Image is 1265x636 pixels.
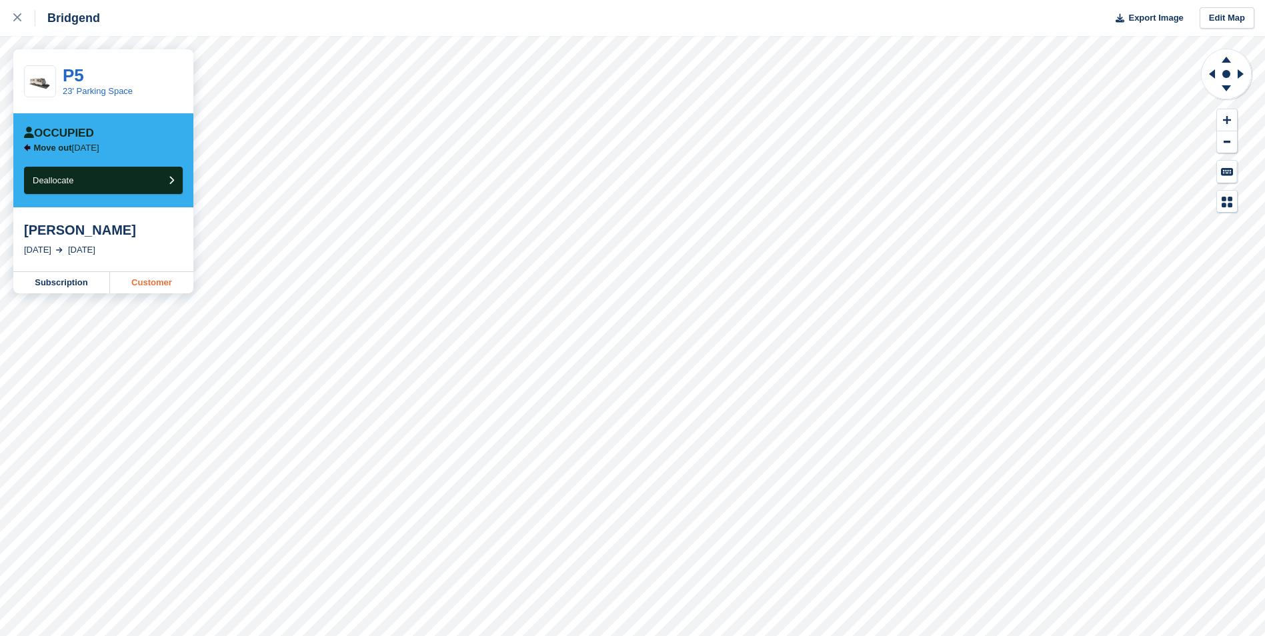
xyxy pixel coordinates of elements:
[1217,191,1237,213] button: Map Legend
[24,127,94,140] div: Occupied
[63,65,84,85] a: P5
[110,272,193,293] a: Customer
[24,222,183,238] div: [PERSON_NAME]
[33,175,73,185] span: Deallocate
[1200,7,1254,29] a: Edit Map
[56,247,63,253] img: arrow-right-light-icn-cde0832a797a2874e46488d9cf13f60e5c3a73dbe684e267c42b8395dfbc2abf.svg
[1128,11,1183,25] span: Export Image
[25,73,55,90] img: Caravan%20-%20R.jpg
[24,144,31,151] img: arrow-left-icn-90495f2de72eb5bd0bd1c3c35deca35cc13f817d75bef06ecd7c0b315636ce7e.svg
[1217,161,1237,183] button: Keyboard Shortcuts
[34,143,99,153] p: [DATE]
[24,243,51,257] div: [DATE]
[1217,109,1237,131] button: Zoom In
[68,243,95,257] div: [DATE]
[24,167,183,194] button: Deallocate
[34,143,72,153] span: Move out
[1217,131,1237,153] button: Zoom Out
[35,10,100,26] div: Bridgend
[13,272,110,293] a: Subscription
[63,86,133,96] a: 23' Parking Space
[1108,7,1184,29] button: Export Image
